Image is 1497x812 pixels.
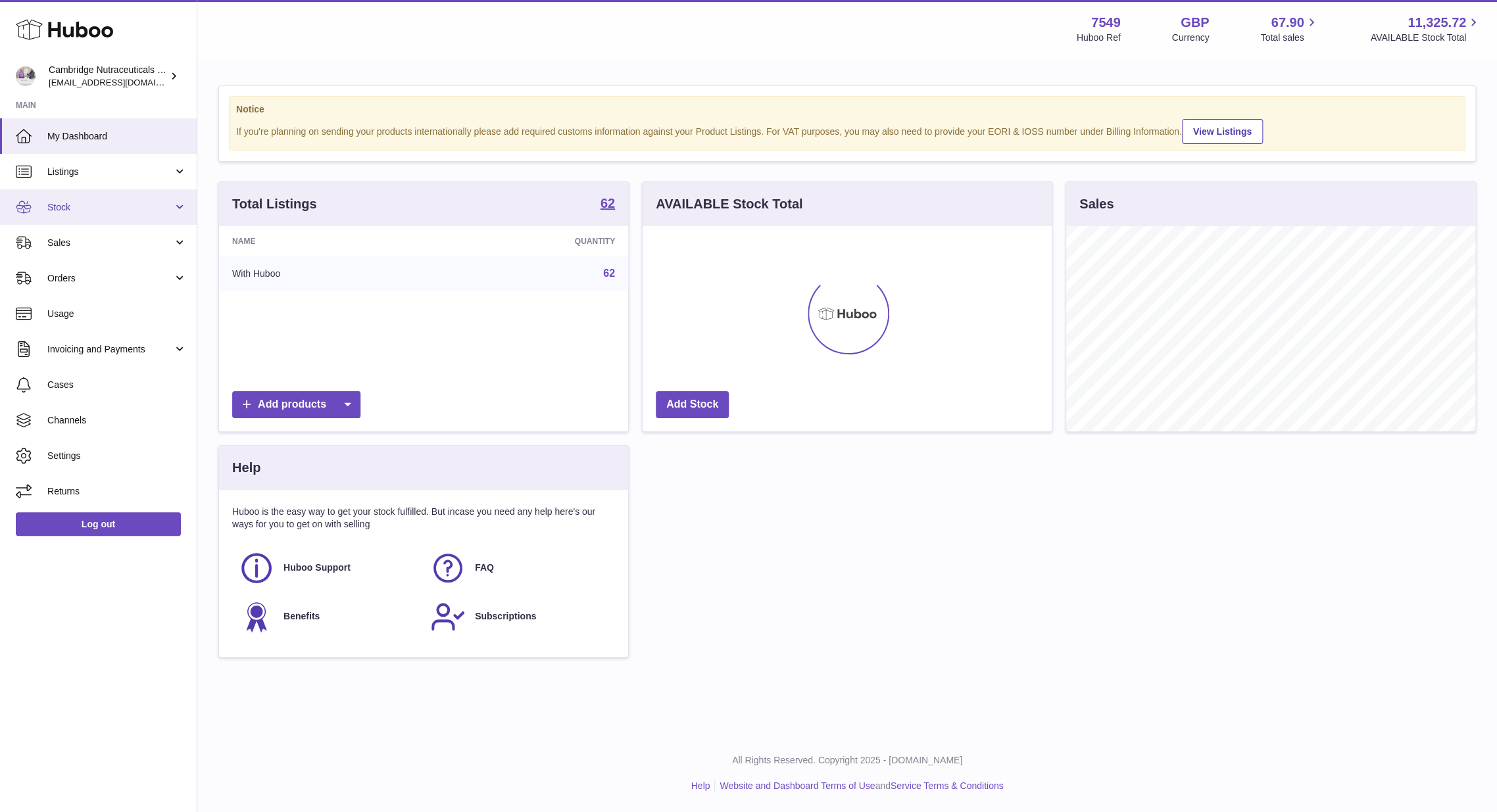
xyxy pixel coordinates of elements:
span: 11,325.72 [1408,14,1466,32]
th: Name [219,226,435,256]
span: AVAILABLE Stock Total [1370,32,1481,44]
h3: Sales [1079,195,1114,213]
a: 62 [603,268,615,279]
strong: 62 [601,197,615,210]
strong: Notice [236,103,1458,116]
span: FAQ [475,561,494,574]
img: qvc@camnutra.com [16,66,36,86]
span: Cases [47,379,187,391]
p: Huboo is the easy way to get your stock fulfilled. But incase you need any help here's our ways f... [232,506,615,531]
span: Total sales [1260,32,1319,44]
span: [EMAIL_ADDRESS][DOMAIN_NAME] [49,77,193,87]
a: Subscriptions [430,599,608,634]
a: Website and Dashboard Terms of Use [720,780,875,791]
th: Quantity [435,226,628,256]
h3: Help [232,459,260,477]
span: Listings [47,166,173,178]
h3: AVAILABLE Stock Total [656,195,802,213]
span: Subscriptions [475,610,536,623]
p: All Rights Reserved. Copyright 2025 - [DOMAIN_NAME] [208,754,1486,767]
span: 67.90 [1271,14,1304,32]
span: Huboo Support [283,561,351,574]
strong: 7549 [1091,14,1121,32]
td: With Huboo [219,256,435,291]
a: View Listings [1182,119,1263,144]
div: Huboo Ref [1077,32,1121,44]
span: Benefits [283,610,320,623]
a: 67.90 Total sales [1260,14,1319,44]
a: 62 [601,197,615,212]
span: Settings [47,450,187,462]
li: and [715,780,1003,792]
span: Sales [47,237,173,249]
strong: GBP [1181,14,1209,32]
div: Currency [1172,32,1210,44]
a: Help [691,780,710,791]
span: Invoicing and Payments [47,343,173,356]
a: 11,325.72 AVAILABLE Stock Total [1370,14,1481,44]
span: My Dashboard [47,130,187,143]
div: Cambridge Nutraceuticals Ltd [49,64,167,89]
a: Log out [16,512,181,536]
a: FAQ [430,550,608,586]
span: Stock [47,201,173,214]
a: Add Stock [656,391,729,418]
div: If you're planning on sending your products internationally please add required customs informati... [236,117,1458,144]
span: Channels [47,414,187,427]
a: Service Terms & Conditions [891,780,1004,791]
a: Add products [232,391,360,418]
h3: Total Listings [232,195,317,213]
a: Huboo Support [239,550,417,586]
span: Usage [47,308,187,320]
span: Returns [47,485,187,498]
span: Orders [47,272,173,285]
a: Benefits [239,599,417,634]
